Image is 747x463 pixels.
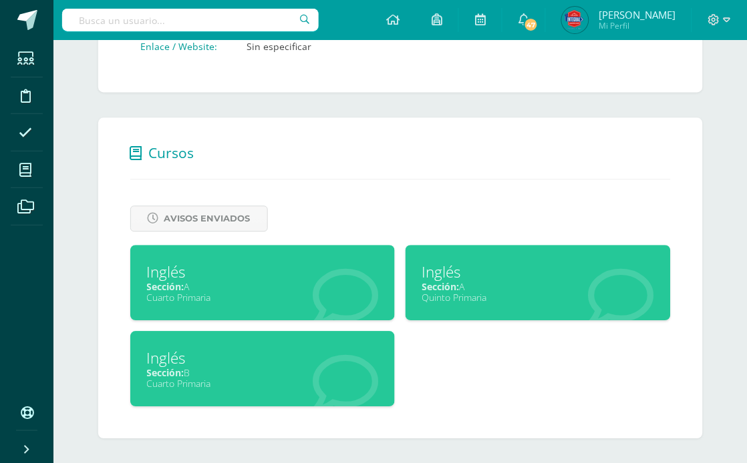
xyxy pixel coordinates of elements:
[149,143,194,162] span: Cursos
[147,291,379,304] div: Cuarto Primaria
[147,377,379,390] div: Cuarto Primaria
[130,331,396,406] a: InglésSección:BCuarto Primaria
[599,8,676,21] span: [PERSON_NAME]
[422,262,654,282] div: Inglés
[164,206,251,231] span: Avisos Enviados
[599,20,676,31] span: Mi Perfil
[562,7,589,33] img: c7ca351e00f228542fd9924f6080dc91.png
[422,280,460,293] span: Sección:
[147,348,379,368] div: Inglés
[147,366,379,379] div: B
[147,262,379,282] div: Inglés
[147,366,184,379] span: Sección:
[147,280,379,293] div: A
[130,205,268,232] a: Avisos Enviados
[406,245,671,320] a: InglésSección:AQuinto Primaria
[130,35,237,58] td: Enlace / Website:
[422,280,654,293] div: A
[62,9,319,31] input: Busca un usuario...
[422,291,654,304] div: Quinto Primaria
[524,17,539,32] span: 47
[147,280,184,293] span: Sección:
[130,245,396,320] a: InglésSección:ACuarto Primaria
[237,35,414,58] td: Sin especificar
